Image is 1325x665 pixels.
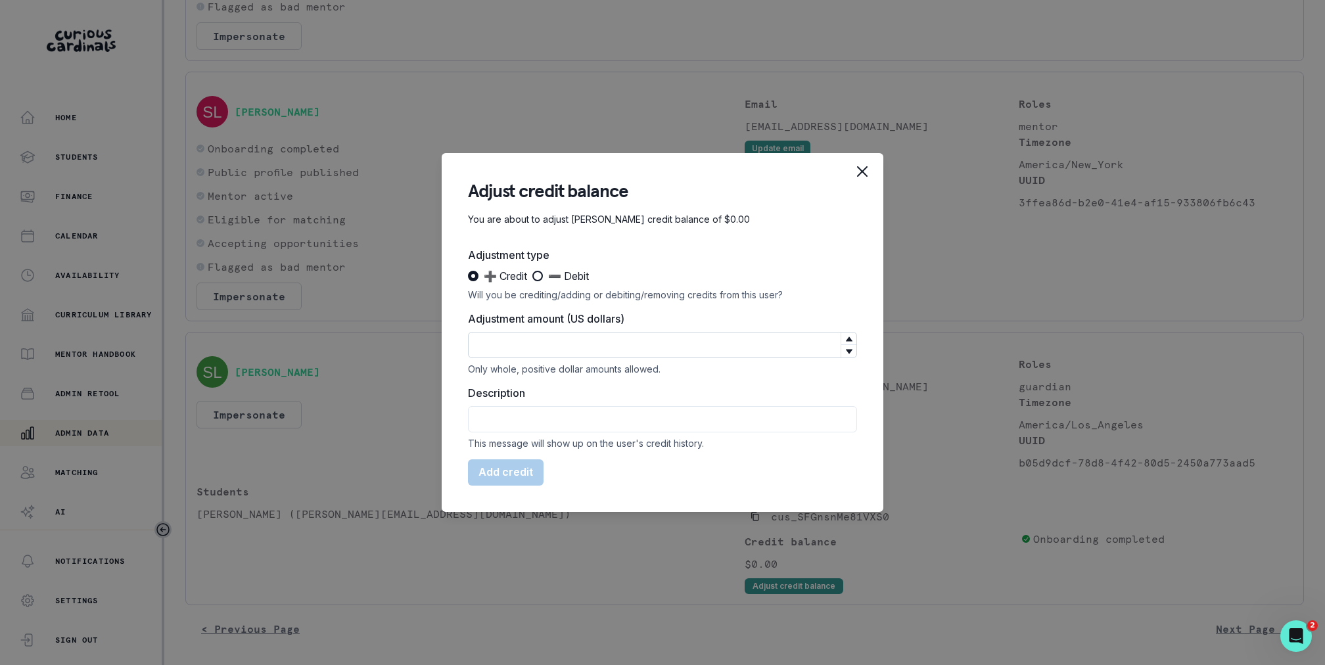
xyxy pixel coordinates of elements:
span: ➖ Debit [548,268,589,284]
button: Add credit [468,459,544,486]
span: 2 [1307,620,1318,631]
button: Close [849,158,875,185]
span: ➕ Credit [484,268,527,284]
label: Adjustment type [468,247,849,263]
div: Only whole, positive dollar amounts allowed. [468,363,857,375]
div: Will you be crediting/adding or debiting/removing credits from this user? [468,289,857,300]
label: Description [468,385,849,401]
iframe: Intercom live chat [1280,620,1312,652]
p: You are about to adjust [PERSON_NAME] credit balance of $0.00 [468,213,857,226]
header: Adjust credit balance [468,179,857,202]
div: This message will show up on the user's credit history. [468,438,857,449]
label: Adjustment amount (US dollars) [468,311,849,327]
